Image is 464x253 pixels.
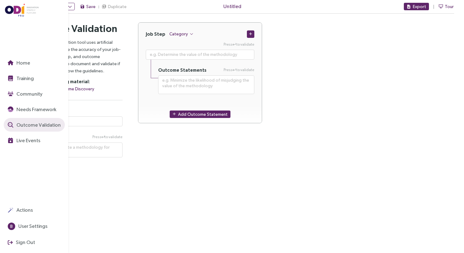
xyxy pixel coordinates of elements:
button: Training [4,71,38,85]
span: Tour [445,3,454,10]
button: Export [404,3,429,10]
span: Needs Framework [15,106,56,113]
textarea: Press Enter to validate [146,50,254,60]
button: Community [4,87,47,101]
button: Live Events [4,133,44,147]
img: Outcome Validation [8,122,13,128]
span: Community [15,90,42,98]
span: B [10,223,13,230]
img: JTBD Needs Framework [8,106,13,112]
span: Save [86,3,96,10]
img: Live Events [8,138,13,143]
h5: Outcome Statements [158,67,207,73]
span: Add Outcome Statement [178,111,228,118]
span: Actions [15,206,33,214]
input: e.g. Innovators [27,116,123,126]
button: Save [80,3,96,10]
textarea: Press Enter to validate [27,142,123,157]
button: Add Outcome Statement [170,111,230,118]
span: Sign Out [15,238,35,246]
button: Sign Out [4,236,39,249]
span: Home [15,59,30,67]
button: Outcome Validation [4,118,65,132]
span: Untitled [223,2,241,10]
img: Training [8,75,13,81]
button: Duplicate [101,3,127,10]
p: The Outcome Validation tool uses artificial intelligence to gauge the accuracy of your job-to-be-... [27,38,123,74]
h2: Outcome Validation [27,22,123,35]
span: Press to validate [224,67,254,73]
span: User Settings [17,222,47,230]
span: Outcome Validation [15,121,61,129]
img: Community [8,91,13,97]
span: Category [169,30,188,37]
textarea: Press Enter to validate [158,75,254,94]
span: Live Events [15,137,40,144]
button: Tour [438,3,454,10]
span: Press to validate [92,134,123,140]
img: ODIpro [5,4,39,17]
img: Actions [8,207,13,213]
h4: Job Step [146,31,165,37]
span: Export [413,3,426,10]
button: Category [169,30,194,38]
button: Home [4,56,34,70]
button: Actions [4,203,37,217]
button: Needs Framework [4,102,60,116]
span: Training [15,75,34,82]
button: BUser Settings [4,219,51,233]
h5: Job Executor [27,108,123,114]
